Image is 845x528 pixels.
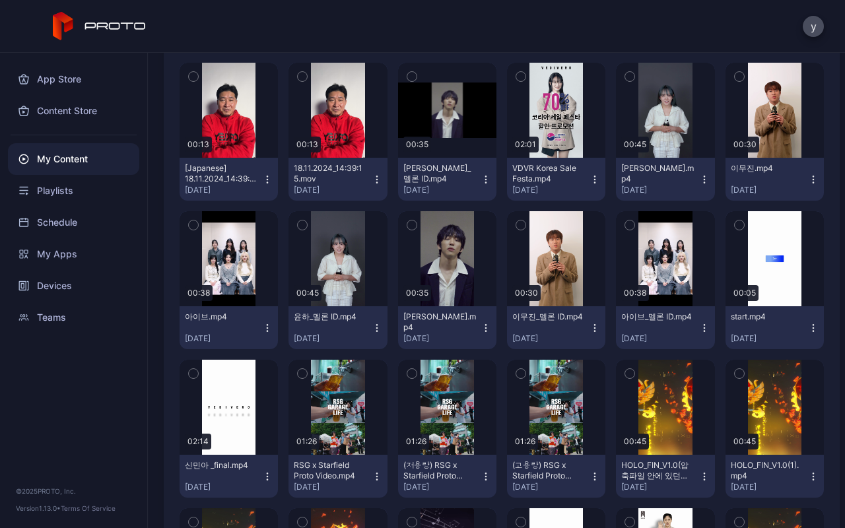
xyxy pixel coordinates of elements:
[294,333,371,344] div: [DATE]
[621,185,698,195] div: [DATE]
[398,455,496,498] button: (저용량) RSG x Starfield Proto Video.mp4[DATE]
[616,158,714,201] button: [PERSON_NAME].mp4[DATE]
[185,482,262,492] div: [DATE]
[288,455,387,498] button: RSG x Starfield Proto Video.mp4[DATE]
[507,455,605,498] button: (고용량) RSG x Starfield Proto Video.mp4[DATE]
[8,238,139,270] a: My Apps
[16,486,131,496] div: © 2025 PROTO, Inc.
[180,306,278,349] button: 아이브.mp4[DATE]
[403,333,481,344] div: [DATE]
[294,482,371,492] div: [DATE]
[731,482,808,492] div: [DATE]
[8,143,139,175] a: My Content
[8,270,139,302] a: Devices
[512,333,590,344] div: [DATE]
[512,460,585,481] div: (고용량) RSG x Starfield Proto Video.mp4
[403,312,476,333] div: 이승윤.mp4
[512,163,585,184] div: VDVR Korea Sale Festa.mp4
[403,185,481,195] div: [DATE]
[8,63,139,95] a: App Store
[294,460,366,481] div: RSG x Starfield Proto Video.mp4
[8,302,139,333] a: Teams
[185,185,262,195] div: [DATE]
[288,306,387,349] button: 윤하_멜론 ID.mp4[DATE]
[185,312,257,322] div: 아이브.mp4
[507,306,605,349] button: 이무진_멜론 ID.mp4[DATE]
[294,312,366,322] div: 윤하_멜론 ID.mp4
[185,163,257,184] div: [Japanese] 18.11.2024_14:39:15.mov
[507,158,605,201] button: VDVR Korea Sale Festa.mp4[DATE]
[288,158,387,201] button: 18.11.2024_14:39:15.mov[DATE]
[726,455,824,498] button: HOLO_FIN_V1.0(1).mp4[DATE]
[61,504,116,512] a: Terms Of Service
[731,460,803,481] div: HOLO_FIN_V1.0(1).mp4
[403,460,476,481] div: (저용량) RSG x Starfield Proto Video.mp4
[398,306,496,349] button: [PERSON_NAME].mp4[DATE]
[294,163,366,184] div: 18.11.2024_14:39:15.mov
[8,175,139,207] a: Playlists
[621,312,694,322] div: 아이브_멜론 ID.mp4
[731,333,808,344] div: [DATE]
[403,163,476,184] div: 이승윤_멜론 ID.mp4
[180,158,278,201] button: [Japanese] 18.11.2024_14:39:15.mov[DATE]
[180,455,278,498] button: 신민아 _final.mp4[DATE]
[512,185,590,195] div: [DATE]
[512,312,585,322] div: 이무진_멜론 ID.mp4
[403,482,481,492] div: [DATE]
[726,306,824,349] button: start.mp4[DATE]
[294,185,371,195] div: [DATE]
[616,455,714,498] button: HOLO_FIN_V1.0(압축파일 안에 있던 것).mp4[DATE]
[185,333,262,344] div: [DATE]
[621,163,694,184] div: 윤하.mp4
[8,95,139,127] a: Content Store
[512,482,590,492] div: [DATE]
[16,504,61,512] span: Version 1.13.0 •
[398,158,496,201] button: [PERSON_NAME]_멜론 ID.mp4[DATE]
[726,158,824,201] button: 이무진.mp4[DATE]
[803,16,824,37] button: y
[621,333,698,344] div: [DATE]
[8,207,139,238] a: Schedule
[621,482,698,492] div: [DATE]
[731,163,803,174] div: 이무진.mp4
[731,312,803,322] div: start.mp4
[616,306,714,349] button: 아이브_멜론 ID.mp4[DATE]
[621,460,694,481] div: HOLO_FIN_V1.0(압축파일 안에 있던 것).mp4
[731,185,808,195] div: [DATE]
[185,460,257,471] div: 신민아 _final.mp4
